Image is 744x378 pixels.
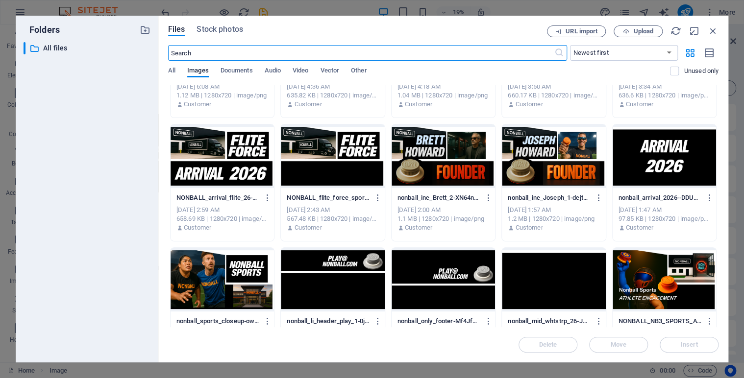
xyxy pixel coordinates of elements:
p: NONBALL_arrival_flite_26-hkVm5eAdLmfYmEqGWxNnVg.png [176,193,259,202]
div: 658.69 KB | 1280x720 | image/png [176,214,268,223]
div: [DATE] 4:18 AM [397,82,489,91]
p: nonball_only_footer-Mf4JfC05nB_0Xh-7yyI-kQ.png [397,317,480,326]
p: Customer [405,223,432,232]
div: [DATE] 2:43 AM [287,206,378,214]
p: Customer [184,223,211,232]
span: Upload [633,28,653,34]
div: ​ [24,42,25,54]
div: [DATE] 4:36 AM [287,82,378,91]
div: [DATE] 3:50 AM [508,82,599,91]
input: Search [168,45,554,61]
p: NONBALL_NB3_SPORTS_ATHLETE-BPKDJ2GjCNfqPSSwTrNIrQ.png [619,317,701,326]
div: 635.82 KB | 1280x720 | image/png [287,91,378,100]
p: nonball_inc_Brett_2-XN64nGpm4TNQ-x0DWJgHVQ.png [397,193,480,202]
p: Customer [294,100,322,109]
p: Customer [515,223,543,232]
span: Images [187,65,209,78]
button: URL import [547,25,606,37]
div: 97.85 KB | 1280x720 | image/png [619,214,710,223]
span: Stock photos [197,24,243,35]
div: 567.48 KB | 1280x720 | image/png [287,214,378,223]
span: Vector [320,65,339,78]
i: Reload [670,25,681,36]
span: Other [351,65,367,78]
div: 1.2 MB | 1280x720 | image/png [508,214,599,223]
span: Documents [221,65,253,78]
p: Folders [24,24,60,36]
p: Displays only files that are not in use on the website. Files added during this session can still... [684,67,719,75]
span: URL import [566,28,597,34]
i: Close [708,25,719,36]
p: nonball_sports_closeup-ow5rO1UnfBH_JvzKMRSwDg.png [176,317,259,326]
div: [DATE] 3:34 AM [619,82,710,91]
div: [DATE] 1:47 AM [619,206,710,214]
p: nonball_inc_Joseph_1-dcjtZUAuzYokrUIAVHPZ0A.png [508,193,591,202]
p: nonball_arrival_2026--DDUH99rIJksefWnZtICbw.png [619,193,701,202]
div: 1.1 MB | 1280x720 | image/png [397,214,489,223]
p: Customer [294,223,322,232]
div: [DATE] 2:59 AM [176,206,268,214]
span: Audio [264,65,280,78]
button: Upload [614,25,663,37]
p: Customer [626,223,653,232]
span: Video [293,65,308,78]
p: nonball_mid_whtstrp_26-JPzo5qbbYJtHLwNk6sGkxA.png [508,317,591,326]
div: 660.17 KB | 1280x720 | image/png [508,91,599,100]
p: Customer [515,100,543,109]
p: Customer [626,100,653,109]
p: nonball_li_header_play_1-0jCEW4oo233NwXFfmUpTEw.png [287,317,370,326]
p: Customer [184,100,211,109]
div: [DATE] 1:57 AM [508,206,599,214]
div: [DATE] 6:08 AM [176,82,268,91]
div: 1.12 MB | 1280x720 | image/png [176,91,268,100]
div: 1.04 MB | 1280x720 | image/png [397,91,489,100]
i: Minimize [689,25,700,36]
span: All [168,65,175,78]
div: [DATE] 2:00 AM [397,206,489,214]
p: Customer [405,100,432,109]
p: NONBALL_flite_force_sports_1-6CeA81DBtK9On4y_LxvrsQ.png [287,193,370,202]
span: Files [168,24,185,35]
i: Create new folder [140,24,150,35]
div: 636.6 KB | 1280x720 | image/png [619,91,710,100]
p: All files [43,43,132,54]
